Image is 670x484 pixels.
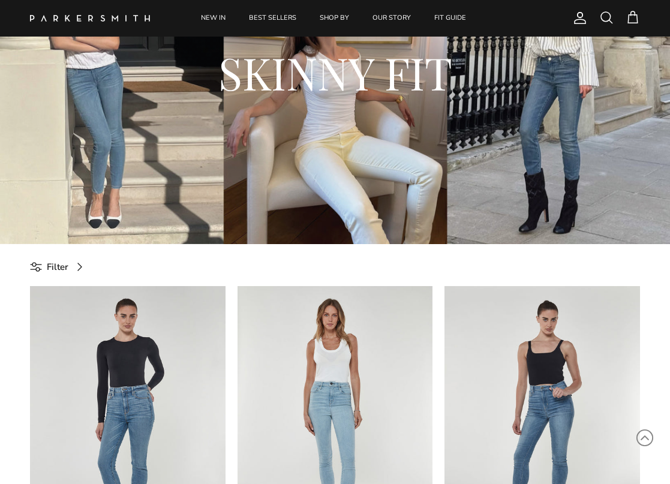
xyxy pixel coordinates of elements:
h2: SKINNY FIT [66,44,604,101]
span: Filter [47,260,68,274]
a: Account [568,11,587,25]
a: Filter [30,253,91,280]
img: Parker Smith [30,15,150,22]
svg: Scroll to Top [636,429,654,447]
